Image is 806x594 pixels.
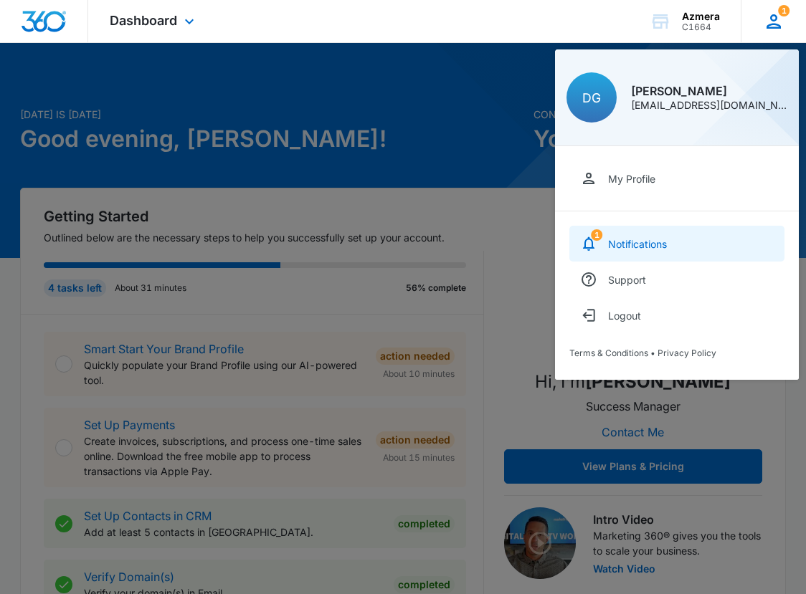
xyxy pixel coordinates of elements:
[658,348,716,358] a: Privacy Policy
[569,161,784,196] a: My Profile
[631,85,787,97] div: [PERSON_NAME]
[569,297,784,333] button: Logout
[778,5,790,16] div: notifications count
[591,229,602,241] div: notifications count
[569,348,784,358] div: •
[110,13,177,28] span: Dashboard
[778,5,790,16] span: 1
[569,262,784,297] a: Support
[682,11,720,22] div: account name
[682,22,720,32] div: account id
[591,229,602,241] span: 1
[631,100,787,110] div: [EMAIL_ADDRESS][DOMAIN_NAME]
[608,238,667,250] div: Notifications
[582,90,601,105] span: DG
[569,226,784,262] a: notifications countNotifications
[608,274,646,286] div: Support
[608,173,655,185] div: My Profile
[608,310,641,322] div: Logout
[569,348,648,358] a: Terms & Conditions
